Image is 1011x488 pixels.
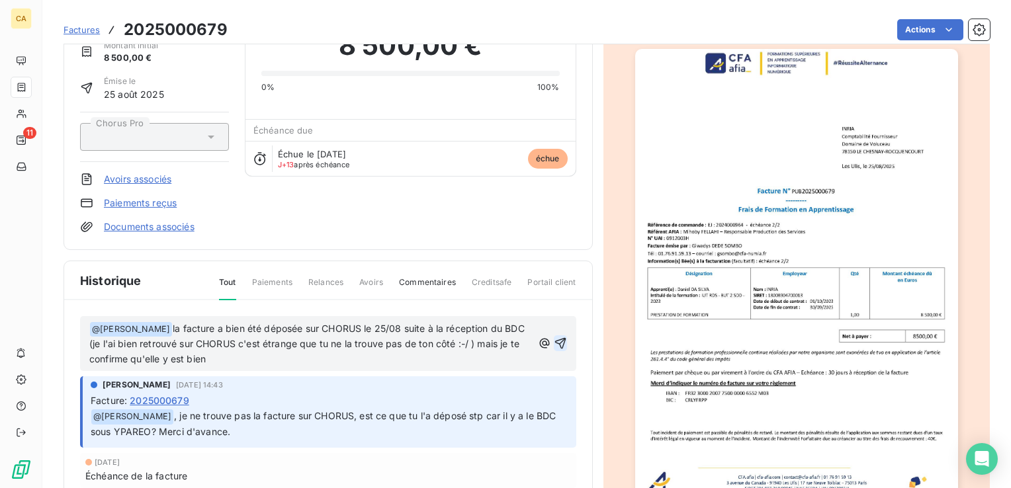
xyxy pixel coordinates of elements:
a: Factures [64,23,100,36]
a: Documents associés [104,220,195,233]
a: Paiements reçus [104,196,177,210]
span: Échéance due [253,125,314,136]
span: Historique [80,272,142,290]
span: Avoirs [359,276,383,299]
span: 8 500,00 € [339,26,482,65]
span: Commentaires [399,276,456,299]
span: 0% [261,81,275,93]
span: Relances [308,276,343,299]
h3: 2025000679 [124,18,228,42]
span: 25 août 2025 [104,87,164,101]
span: [PERSON_NAME] [103,379,171,391]
span: J+13 [278,160,294,169]
button: Actions [897,19,963,40]
span: Portail client [527,276,576,299]
span: Échue le [DATE] [278,149,346,159]
span: , je ne trouve pas la facture sur CHORUS, est ce que tu l'a déposé stp car il y a le BDC sous YPA... [91,410,558,437]
img: Logo LeanPay [11,459,32,480]
span: @ [PERSON_NAME] [91,409,173,425]
span: @ [PERSON_NAME] [90,322,172,337]
span: [DATE] 14:43 [176,381,223,389]
span: 100% [537,81,560,93]
span: la facture a bien été déposée sur CHORUS le 25/08 suite à la réception du BDC (je l'ai bien retro... [89,323,527,365]
span: Paiements [252,276,292,299]
span: Factures [64,24,100,35]
div: CA [11,8,32,29]
span: après échéance [278,161,350,169]
span: [DATE] [95,458,120,466]
span: Facture : [91,393,127,407]
span: 11 [23,127,36,139]
a: Avoirs associés [104,173,171,186]
span: Émise le [104,75,164,87]
span: Tout [219,276,236,300]
span: Échéance de la facture [85,469,187,483]
span: Montant initial [104,40,158,52]
span: 8 500,00 € [104,52,158,65]
span: échue [528,149,568,169]
span: 2025000679 [130,393,189,407]
span: Creditsafe [472,276,512,299]
div: Open Intercom Messenger [966,443,998,475]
